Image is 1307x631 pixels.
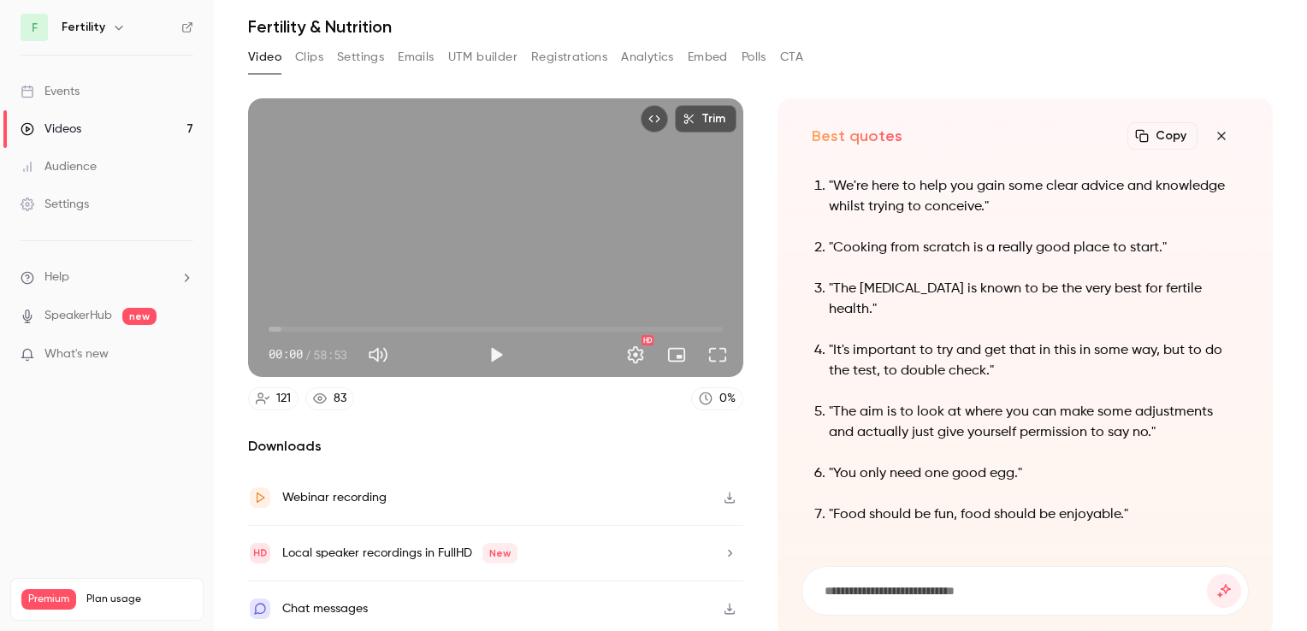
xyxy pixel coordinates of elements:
button: Clips [295,44,323,71]
span: New [482,543,517,563]
p: "Food should be fun, food should be enjoyable." [829,504,1239,525]
div: Webinar recording [282,487,387,508]
h2: Best quotes [812,126,902,146]
button: Full screen [701,338,735,372]
button: Polls [742,44,766,71]
h2: Downloads [248,436,743,457]
span: Plan usage [86,593,192,606]
h1: Fertility & Nutrition [248,16,1273,37]
button: Copy [1127,122,1198,150]
div: Local speaker recordings in FullHD [282,543,517,563]
p: "It's important to try and get that in this in some way, but to do the test, to double check." [829,340,1239,381]
button: Analytics [621,44,674,71]
h6: Fertility [62,19,105,36]
div: HD [642,335,653,345]
button: Emails [398,44,434,71]
a: 83 [305,387,354,410]
button: Video [248,44,281,71]
button: Settings [618,338,653,372]
button: Registrations [531,44,607,71]
p: "You only need one good egg." [829,463,1239,484]
span: new [122,308,157,325]
button: UTM builder [448,44,517,71]
div: Events [21,83,80,100]
p: "The aim is to look at where you can make some adjustments and actually just give yourself permis... [829,402,1239,443]
button: Embed [688,44,728,71]
button: Settings [337,44,384,71]
div: Settings [21,196,89,213]
p: "Cooking from scratch is a really good place to start." [829,238,1239,258]
li: help-dropdown-opener [21,268,193,286]
a: 0% [691,387,743,410]
span: What's new [44,345,109,363]
p: "The [MEDICAL_DATA] is known to be the very best for fertile health." [829,279,1239,320]
button: Turn on miniplayer [659,338,694,372]
button: Embed video [641,105,668,133]
p: "We're here to help you gain some clear advice and knowledge whilst trying to conceive." [829,176,1239,217]
button: Trim [675,105,736,133]
div: 121 [276,390,291,408]
a: SpeakerHub [44,307,112,325]
span: Help [44,268,69,286]
iframe: Noticeable Trigger [173,347,193,363]
button: Mute [361,338,395,372]
span: / [305,345,311,363]
div: 83 [334,390,346,408]
div: 00:00 [269,345,347,363]
button: CTA [780,44,803,71]
span: Premium [21,589,76,610]
div: Chat messages [282,599,368,619]
div: Videos [21,121,81,138]
div: 0 % [719,390,736,408]
button: Play [479,338,513,372]
a: 121 [248,387,299,410]
span: F [32,19,38,37]
span: 58:53 [313,345,347,363]
div: Audience [21,158,97,175]
span: 00:00 [269,345,303,363]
